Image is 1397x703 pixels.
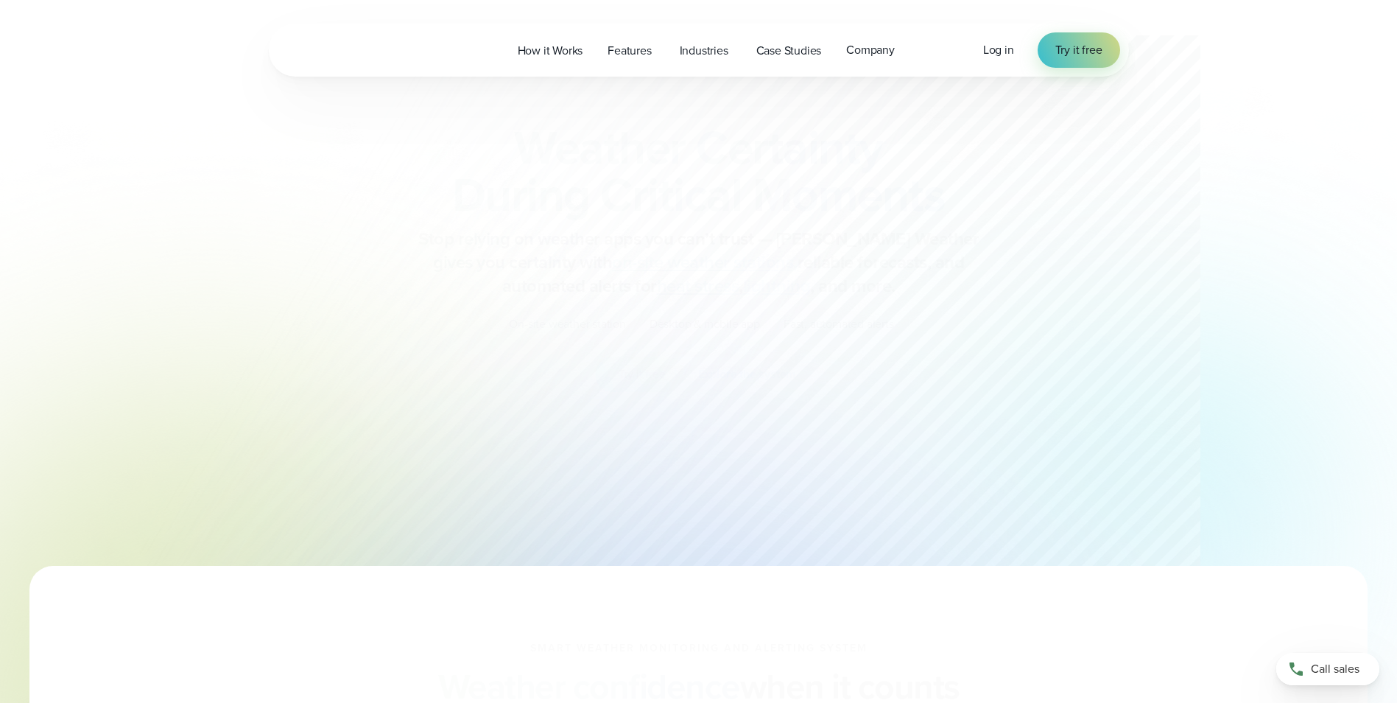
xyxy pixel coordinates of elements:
[608,42,651,60] span: Features
[505,35,596,66] a: How it Works
[983,41,1014,59] a: Log in
[680,42,728,60] span: Industries
[846,41,895,59] span: Company
[518,42,583,60] span: How it Works
[1055,41,1102,59] span: Try it free
[1276,653,1379,685] a: Call sales
[1038,32,1120,68] a: Try it free
[983,41,1014,58] span: Log in
[756,42,822,60] span: Case Studies
[1311,660,1359,678] span: Call sales
[744,35,834,66] a: Case Studies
